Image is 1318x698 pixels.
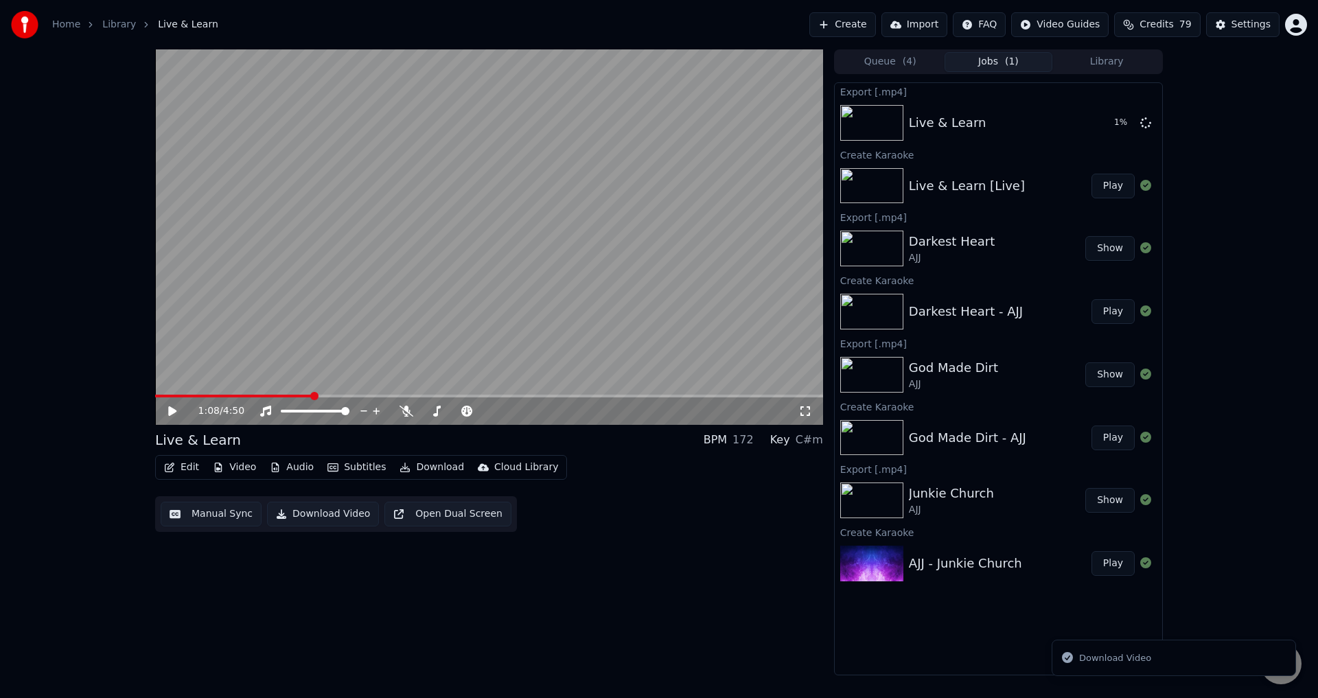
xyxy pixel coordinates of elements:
[1114,12,1200,37] button: Credits79
[1011,12,1109,37] button: Video Guides
[1085,488,1135,513] button: Show
[161,502,262,526] button: Manual Sync
[384,502,511,526] button: Open Dual Screen
[796,432,823,448] div: C#m
[909,503,994,517] div: AJJ
[770,432,790,448] div: Key
[1079,651,1151,665] div: Download Video
[835,524,1162,540] div: Create Karaoke
[494,461,558,474] div: Cloud Library
[198,404,231,418] div: /
[835,209,1162,225] div: Export [.mp4]
[909,358,998,377] div: God Made Dirt
[52,18,218,32] nav: breadcrumb
[835,398,1162,415] div: Create Karaoke
[1085,236,1135,261] button: Show
[11,11,38,38] img: youka
[835,335,1162,351] div: Export [.mp4]
[52,18,80,32] a: Home
[1140,18,1173,32] span: Credits
[881,12,947,37] button: Import
[1206,12,1280,37] button: Settings
[909,484,994,503] div: Junkie Church
[267,502,379,526] button: Download Video
[1091,174,1135,198] button: Play
[909,251,995,265] div: AJJ
[953,12,1006,37] button: FAQ
[903,55,916,69] span: ( 4 )
[909,377,998,391] div: AJJ
[102,18,136,32] a: Library
[809,12,876,37] button: Create
[835,146,1162,163] div: Create Karaoke
[1091,299,1135,324] button: Play
[1114,117,1135,128] div: 1 %
[1085,362,1135,387] button: Show
[158,18,218,32] span: Live & Learn
[835,272,1162,288] div: Create Karaoke
[198,404,220,418] span: 1:08
[835,461,1162,477] div: Export [.mp4]
[909,428,1026,447] div: God Made Dirt - AJJ
[394,458,470,477] button: Download
[155,430,241,450] div: Live & Learn
[207,458,262,477] button: Video
[909,554,1022,573] div: AJJ - Junkie Church
[1091,551,1135,576] button: Play
[1005,55,1019,69] span: ( 1 )
[264,458,319,477] button: Audio
[909,113,986,132] div: Live & Learn
[909,232,995,251] div: Darkest Heart
[836,52,945,72] button: Queue
[945,52,1053,72] button: Jobs
[1179,18,1192,32] span: 79
[732,432,754,448] div: 172
[223,404,244,418] span: 4:50
[835,83,1162,100] div: Export [.mp4]
[322,458,391,477] button: Subtitles
[1091,426,1135,450] button: Play
[704,432,727,448] div: BPM
[1052,52,1161,72] button: Library
[1232,18,1271,32] div: Settings
[909,176,1025,196] div: Live & Learn [Live]
[159,458,205,477] button: Edit
[909,302,1023,321] div: Darkest Heart - AJJ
